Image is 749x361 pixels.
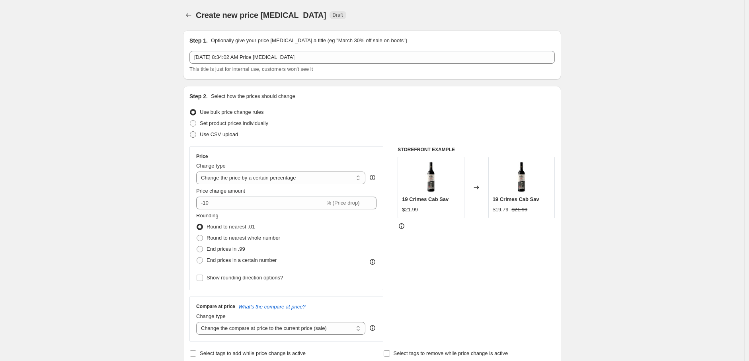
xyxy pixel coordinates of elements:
span: Select tags to add while price change is active [200,350,306,356]
span: 19 Crimes Cab Sav [402,196,449,202]
button: Price change jobs [183,10,194,21]
span: Show rounding direction options? [207,275,283,281]
span: Change type [196,163,226,169]
img: NVCabSauv_80x.jpg [505,161,537,193]
strike: $21.99 [511,206,527,214]
span: Round to nearest whole number [207,235,280,241]
span: Price change amount [196,188,245,194]
span: Draft [333,12,343,18]
p: Select how the prices should change [211,92,295,100]
div: $19.79 [493,206,509,214]
input: -15 [196,197,325,209]
h3: Price [196,153,208,160]
span: Change type [196,313,226,319]
span: Use CSV upload [200,131,238,137]
span: Select tags to remove while price change is active [394,350,508,356]
div: $21.99 [402,206,418,214]
h3: Compare at price [196,303,235,310]
span: Create new price [MEDICAL_DATA] [196,11,326,20]
span: Rounding [196,213,218,219]
input: 30% off holiday sale [189,51,555,64]
span: 19 Crimes Cab Sav [493,196,539,202]
h2: Step 2. [189,92,208,100]
button: What's the compare at price? [238,304,306,310]
div: help [369,324,376,332]
span: % (Price drop) [326,200,359,206]
img: NVCabSauv_80x.jpg [415,161,447,193]
span: End prices in a certain number [207,257,277,263]
h6: STOREFRONT EXAMPLE [398,146,555,153]
p: Optionally give your price [MEDICAL_DATA] a title (eg "March 30% off sale on boots") [211,37,407,45]
span: Set product prices individually [200,120,268,126]
span: This title is just for internal use, customers won't see it [189,66,313,72]
div: help [369,174,376,181]
span: Round to nearest .01 [207,224,255,230]
span: Use bulk price change rules [200,109,263,115]
h2: Step 1. [189,37,208,45]
span: End prices in .99 [207,246,245,252]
